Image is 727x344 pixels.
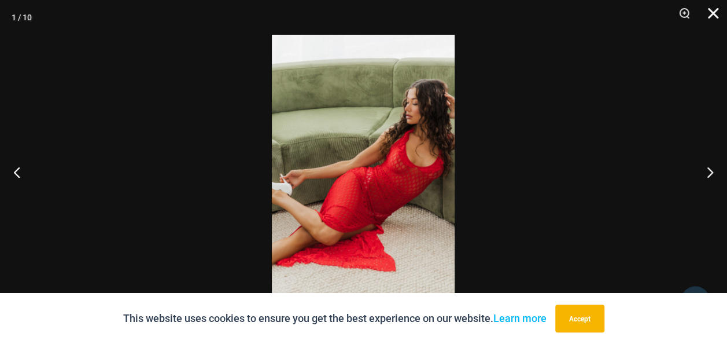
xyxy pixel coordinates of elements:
img: Sometimes Red 587 Dress 10 [272,35,455,309]
div: 1 / 10 [12,9,32,26]
a: Learn more [493,312,547,324]
p: This website uses cookies to ensure you get the best experience on our website. [123,310,547,327]
button: Next [684,143,727,201]
button: Accept [555,305,604,332]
